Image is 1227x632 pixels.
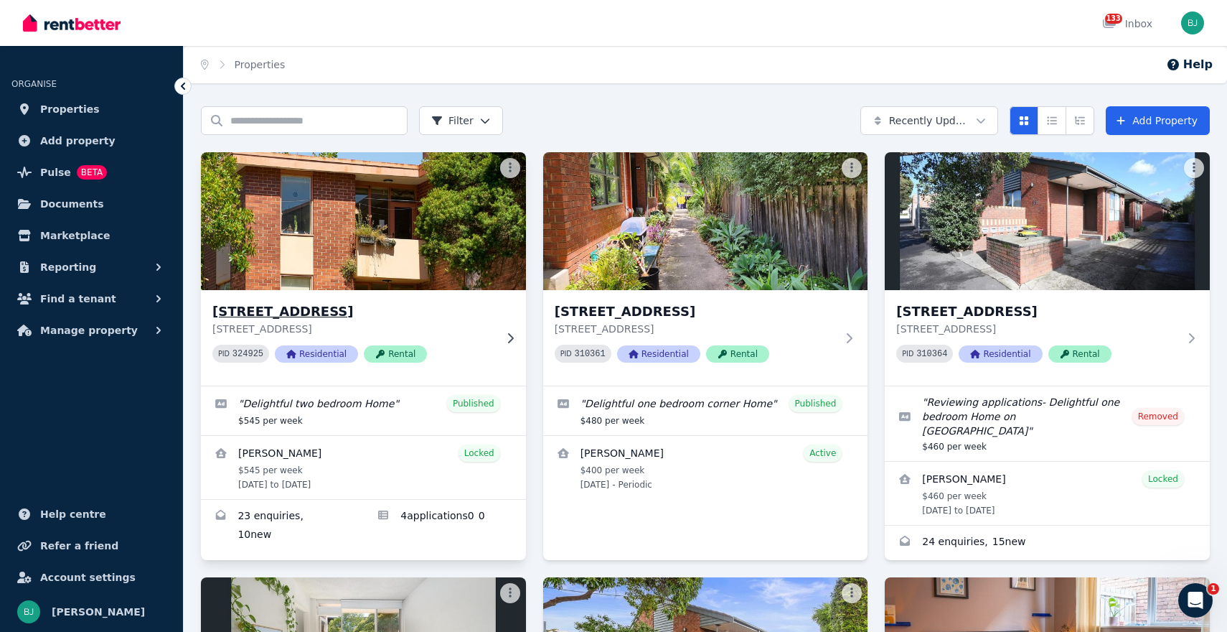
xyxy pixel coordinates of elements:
h3: [STREET_ADDRESS] [212,302,494,322]
nav: Breadcrumb [184,46,302,83]
small: PID [902,350,913,358]
small: PID [218,350,230,358]
button: Manage property [11,316,171,345]
button: Reporting [11,253,171,282]
p: [STREET_ADDRESS] [896,322,1178,336]
a: View details for Keren Smith [543,436,868,499]
p: [STREET_ADDRESS] [212,322,494,336]
button: Recently Updated [860,106,998,135]
button: Expanded list view [1066,106,1094,135]
span: Rental [364,345,427,363]
code: 310364 [916,349,947,359]
span: Pulse [40,164,71,181]
a: Properties [235,59,286,70]
span: Help centre [40,506,106,523]
a: View details for Tamika Anderson [885,462,1210,525]
code: 310361 [575,349,606,359]
span: Marketplace [40,227,110,244]
img: 5/282 Langridge Street, Abbotsford [193,149,534,294]
a: unit 6/1 Larnoo Avenue, Brunswick West[STREET_ADDRESS][STREET_ADDRESS]PID 310361ResidentialRental [543,152,868,386]
button: Compact list view [1038,106,1066,135]
button: Filter [419,106,503,135]
button: Help [1166,56,1213,73]
a: Edit listing: Delightful one bedroom corner Home [543,386,868,435]
span: ORGANISE [11,79,57,89]
a: Add Property [1106,106,1210,135]
code: 324925 [232,349,263,359]
span: [PERSON_NAME] [52,603,145,621]
span: Refer a friend [40,537,118,554]
a: View details for Stefanie Kyriss [201,436,526,499]
button: More options [842,158,862,178]
img: RentBetter [23,12,121,34]
iframe: Intercom live chat [1178,583,1213,618]
img: Bom Jin [1181,11,1204,34]
span: Documents [40,195,104,213]
span: Account settings [40,569,136,586]
span: Add property [40,132,116,149]
a: unit 5/1 Larnoo Avenue, Brunswick West[STREET_ADDRESS][STREET_ADDRESS]PID 310364ResidentialRental [885,152,1210,386]
small: PID [560,350,572,358]
button: More options [842,583,862,603]
a: Edit listing: Delightful two bedroom Home [201,386,526,435]
a: Applications for 5/282 Langridge Street, Abbotsford [363,500,525,553]
button: More options [500,583,520,603]
img: Bom Jin [17,600,40,623]
a: Refer a friend [11,531,171,560]
span: Find a tenant [40,290,116,307]
span: BETA [77,165,107,180]
span: Residential [275,345,358,363]
a: Properties [11,95,171,124]
button: More options [500,158,520,178]
button: Find a tenant [11,284,171,313]
a: PulseBETA [11,158,171,187]
span: Residential [959,345,1042,363]
a: Add property [11,126,171,155]
span: Residential [617,345,700,363]
img: unit 5/1 Larnoo Avenue, Brunswick West [885,152,1210,290]
span: Recently Updated [889,113,970,128]
button: More options [1184,158,1204,178]
h3: [STREET_ADDRESS] [555,302,837,322]
h3: [STREET_ADDRESS] [896,302,1178,322]
span: Manage property [40,322,138,339]
span: Rental [1048,345,1111,363]
span: Reporting [40,259,96,276]
p: [STREET_ADDRESS] [555,322,837,336]
a: Edit listing: Reviewing applications- Delightful one bedroom Home on Larnoo Ave [885,386,1210,461]
span: Rental [706,345,769,363]
span: Properties [40,101,100,118]
button: Card view [1010,106,1038,135]
span: 1 [1208,583,1219,595]
a: 5/282 Langridge Street, Abbotsford[STREET_ADDRESS][STREET_ADDRESS]PID 324925ResidentialRental [201,152,526,386]
a: Account settings [11,563,171,592]
span: Filter [431,113,474,128]
a: Enquiries for unit 5/1 Larnoo Avenue, Brunswick West [885,526,1210,560]
a: Documents [11,190,171,218]
div: View options [1010,106,1094,135]
a: Marketplace [11,221,171,250]
a: Help centre [11,500,171,529]
a: Enquiries for 5/282 Langridge Street, Abbotsford [201,500,363,553]
img: unit 6/1 Larnoo Avenue, Brunswick West [543,152,868,290]
span: 133 [1105,14,1122,24]
div: Inbox [1102,17,1152,31]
